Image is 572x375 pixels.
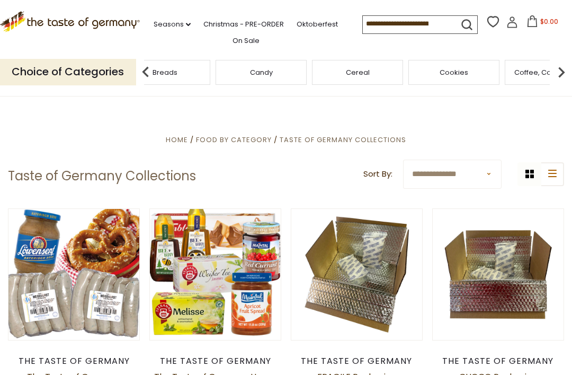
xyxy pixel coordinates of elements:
[166,135,188,145] a: Home
[8,168,196,184] h1: Taste of Germany Collections
[440,68,468,76] a: Cookies
[135,62,156,83] img: previous arrow
[540,17,558,26] span: $0.00
[363,168,392,181] label: Sort By:
[291,209,422,340] img: FRAGILE Packaging
[8,356,140,367] div: The Taste of Germany
[551,62,572,83] img: next arrow
[154,19,191,30] a: Seasons
[233,35,260,47] a: On Sale
[149,356,281,367] div: The Taste of Germany
[196,135,272,145] a: Food By Category
[250,68,273,76] a: Candy
[8,209,139,340] img: The Taste of Germany Weisswurst & Pretzel Collection
[280,135,406,145] a: Taste of Germany Collections
[346,68,370,76] a: Cereal
[520,15,565,31] button: $0.00
[433,209,564,340] img: CHOCO Packaging
[203,19,284,30] a: Christmas - PRE-ORDER
[432,356,564,367] div: The Taste of Germany
[291,356,423,367] div: The Taste of Germany
[297,19,338,30] a: Oktoberfest
[153,68,177,76] a: Breads
[150,209,281,340] img: The Taste of Germany Honey Jam Tea Collection, 7pc - FREE SHIPPING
